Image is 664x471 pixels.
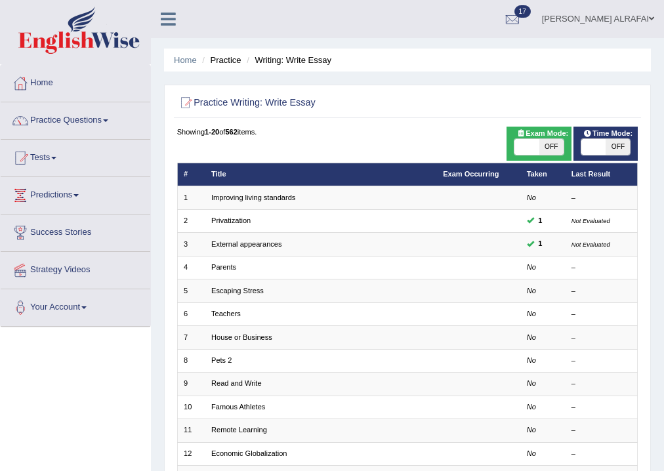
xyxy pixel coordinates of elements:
div: – [571,309,631,319]
td: 3 [177,233,205,256]
em: No [527,333,536,341]
li: Writing: Write Essay [243,54,331,66]
li: Practice [199,54,241,66]
em: No [527,426,536,434]
td: 12 [177,442,205,465]
th: Taken [520,163,565,186]
td: 7 [177,326,205,349]
em: No [527,379,536,387]
a: Economic Globalization [211,449,287,457]
h2: Practice Writing: Write Essay [177,94,463,112]
a: Parents [211,263,236,271]
div: – [571,333,631,343]
span: You can still take this question [534,238,547,250]
small: Not Evaluated [571,217,610,224]
a: Pets 2 [211,356,232,364]
td: 9 [177,373,205,396]
span: Exam Mode: [512,128,573,140]
div: – [571,356,631,366]
td: 2 [177,209,205,232]
th: Title [205,163,437,186]
div: – [571,193,631,203]
b: 562 [225,128,237,136]
div: – [571,262,631,273]
div: – [571,425,631,436]
a: Your Account [1,289,150,322]
em: No [527,310,536,317]
a: Tests [1,140,150,173]
th: # [177,163,205,186]
td: 6 [177,302,205,325]
a: Privatization [211,216,251,224]
div: – [571,402,631,413]
td: 8 [177,349,205,372]
td: 1 [177,186,205,209]
div: Showing of items. [177,127,638,137]
em: No [527,356,536,364]
div: – [571,286,631,297]
div: – [571,449,631,459]
span: 17 [514,5,531,18]
span: OFF [606,139,630,155]
a: Improving living standards [211,194,295,201]
em: No [527,287,536,295]
a: Escaping Stress [211,287,264,295]
a: House or Business [211,333,272,341]
a: External appearances [211,240,281,248]
a: Read and Write [211,379,262,387]
em: No [527,194,536,201]
em: No [527,403,536,411]
a: Famous Athletes [211,403,265,411]
a: Success Stories [1,215,150,247]
em: No [527,449,536,457]
td: 4 [177,256,205,279]
a: Home [174,55,197,65]
td: 10 [177,396,205,419]
a: Home [1,65,150,98]
div: – [571,379,631,389]
a: Teachers [211,310,241,317]
th: Last Result [565,163,638,186]
small: Not Evaluated [571,241,610,248]
td: 5 [177,279,205,302]
a: Exam Occurring [443,170,499,178]
a: Practice Questions [1,102,150,135]
span: Time Mode: [579,128,636,140]
span: You can still take this question [534,215,547,227]
a: Strategy Videos [1,252,150,285]
a: Remote Learning [211,426,267,434]
em: No [527,263,536,271]
td: 11 [177,419,205,442]
a: Predictions [1,177,150,210]
div: Show exams occurring in exams [507,127,571,161]
span: OFF [539,139,564,155]
b: 1-20 [205,128,219,136]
